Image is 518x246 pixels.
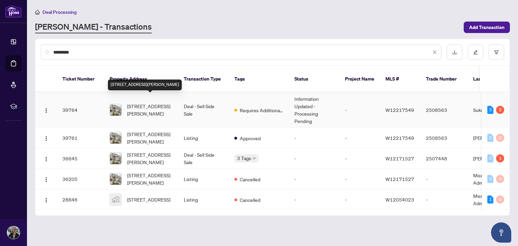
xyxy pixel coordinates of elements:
[127,102,173,117] span: [STREET_ADDRESS][PERSON_NAME]
[385,196,414,203] span: W12054023
[178,169,229,189] td: Listing
[289,92,340,128] td: Information Updated - Processing Pending
[452,50,457,55] span: download
[421,92,468,128] td: 2508563
[178,128,229,148] td: Listing
[496,106,504,114] div: 2
[44,197,49,203] img: Logo
[340,169,380,189] td: -
[41,104,52,115] button: Logo
[237,154,251,162] span: 3 Tags
[380,66,421,92] th: MLS #
[487,134,493,142] div: 0
[432,50,437,55] span: close
[57,189,104,210] td: 28846
[127,196,170,203] span: [STREET_ADDRESS]
[35,10,40,14] span: home
[41,194,52,205] button: Logo
[340,128,380,148] td: -
[108,80,182,90] div: [STREET_ADDRESS][PERSON_NAME]
[110,132,121,144] img: thumbnail-img
[289,169,340,189] td: -
[385,155,414,161] span: W12171527
[469,22,505,33] span: Add Transaction
[468,44,483,60] button: edit
[491,222,511,243] button: Open asap
[127,130,173,145] span: [STREET_ADDRESS][PERSON_NAME]
[110,173,121,185] img: thumbnail-img
[289,128,340,148] td: -
[41,174,52,184] button: Logo
[240,134,261,142] span: Approved
[229,66,289,92] th: Tags
[110,104,121,116] img: thumbnail-img
[487,195,493,204] div: 1
[104,66,178,92] th: Property Address
[421,189,468,210] td: -
[289,66,340,92] th: Status
[496,195,504,204] div: 0
[7,226,20,239] img: Profile Icon
[253,157,256,160] span: down
[487,106,493,114] div: 2
[340,92,380,128] td: -
[240,106,284,114] span: Requires Additional Docs
[487,154,493,162] div: 0
[421,128,468,148] td: 2508563
[110,194,121,205] img: thumbnail-img
[496,134,504,142] div: 0
[289,148,340,169] td: -
[127,151,173,166] span: [STREET_ADDRESS][PERSON_NAME]
[178,148,229,169] td: Deal - Sell Side Sale
[57,148,104,169] td: 36645
[41,132,52,143] button: Logo
[421,169,468,189] td: -
[240,176,260,183] span: Cancelled
[35,21,152,33] a: [PERSON_NAME] - Transactions
[340,66,380,92] th: Project Name
[127,172,173,186] span: [STREET_ADDRESS][PERSON_NAME]
[496,154,504,162] div: 1
[340,148,380,169] td: -
[385,107,414,113] span: W12217549
[240,196,260,204] span: Cancelled
[421,66,468,92] th: Trade Number
[178,66,229,92] th: Transaction Type
[44,136,49,141] img: Logo
[385,135,414,141] span: W12217549
[41,153,52,164] button: Logo
[494,50,499,55] span: filter
[487,175,493,183] div: 0
[447,44,462,60] button: download
[44,177,49,182] img: Logo
[289,189,340,210] td: -
[385,176,414,182] span: W12171527
[473,50,478,55] span: edit
[110,153,121,164] img: thumbnail-img
[44,108,49,113] img: Logo
[44,156,49,162] img: Logo
[57,169,104,189] td: 36205
[57,66,104,92] th: Ticket Number
[178,92,229,128] td: Deal - Sell Side Sale
[42,9,77,15] span: Deal Processing
[489,44,504,60] button: filter
[340,189,380,210] td: -
[421,148,468,169] td: 2507448
[57,92,104,128] td: 39764
[5,5,22,18] img: logo
[178,189,229,210] td: Listing
[57,128,104,148] td: 39761
[464,22,510,33] button: Add Transaction
[496,175,504,183] div: 0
